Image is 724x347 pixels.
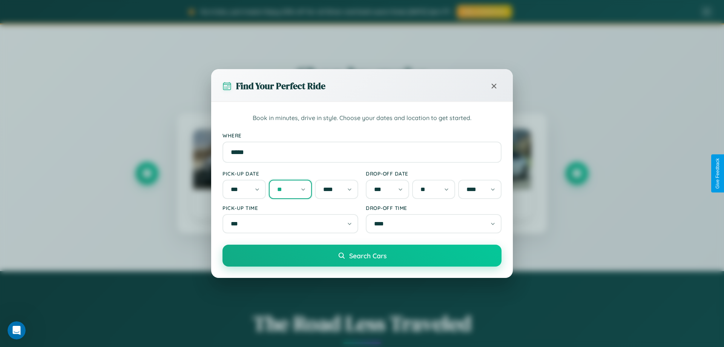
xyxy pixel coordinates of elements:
button: Search Cars [222,245,502,267]
h3: Find Your Perfect Ride [236,80,325,92]
label: Pick-up Date [222,170,358,177]
label: Pick-up Time [222,205,358,211]
label: Where [222,132,502,139]
label: Drop-off Time [366,205,502,211]
label: Drop-off Date [366,170,502,177]
span: Search Cars [349,251,387,260]
p: Book in minutes, drive in style. Choose your dates and location to get started. [222,113,502,123]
